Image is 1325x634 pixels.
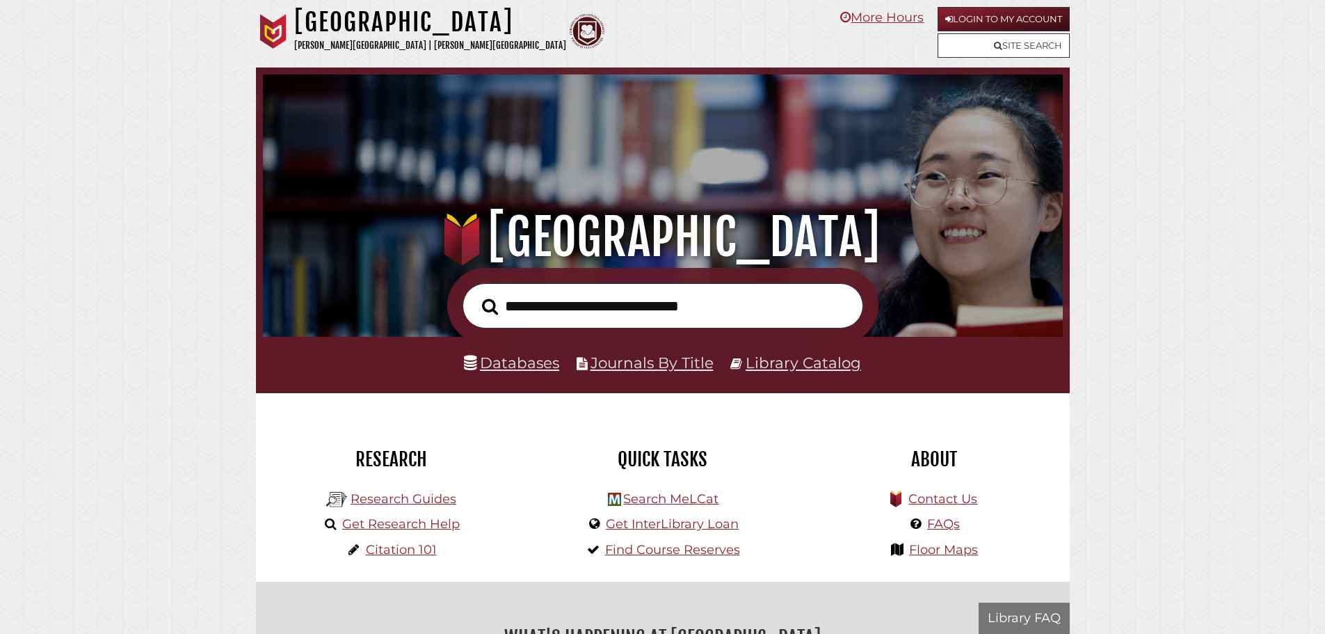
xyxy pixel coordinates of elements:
[809,447,1059,471] h2: About
[840,10,924,25] a: More Hours
[282,207,1043,268] h1: [GEOGRAPHIC_DATA]
[938,7,1070,31] a: Login to My Account
[938,33,1070,58] a: Site Search
[366,542,437,557] a: Citation 101
[256,14,291,49] img: Calvin University
[482,298,498,315] i: Search
[326,489,347,510] img: Hekman Library Logo
[351,491,456,507] a: Research Guides
[294,7,566,38] h1: [GEOGRAPHIC_DATA]
[605,542,740,557] a: Find Course Reserves
[606,516,739,532] a: Get InterLibrary Loan
[464,354,559,372] a: Databases
[908,491,977,507] a: Contact Us
[475,294,505,319] button: Search
[342,516,460,532] a: Get Research Help
[608,493,621,506] img: Hekman Library Logo
[266,447,517,471] h2: Research
[538,447,788,471] h2: Quick Tasks
[570,14,604,49] img: Calvin Theological Seminary
[746,354,861,372] a: Library Catalog
[591,354,714,372] a: Journals By Title
[623,491,718,507] a: Search MeLCat
[294,38,566,54] p: [PERSON_NAME][GEOGRAPHIC_DATA] | [PERSON_NAME][GEOGRAPHIC_DATA]
[927,516,960,532] a: FAQs
[909,542,978,557] a: Floor Maps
